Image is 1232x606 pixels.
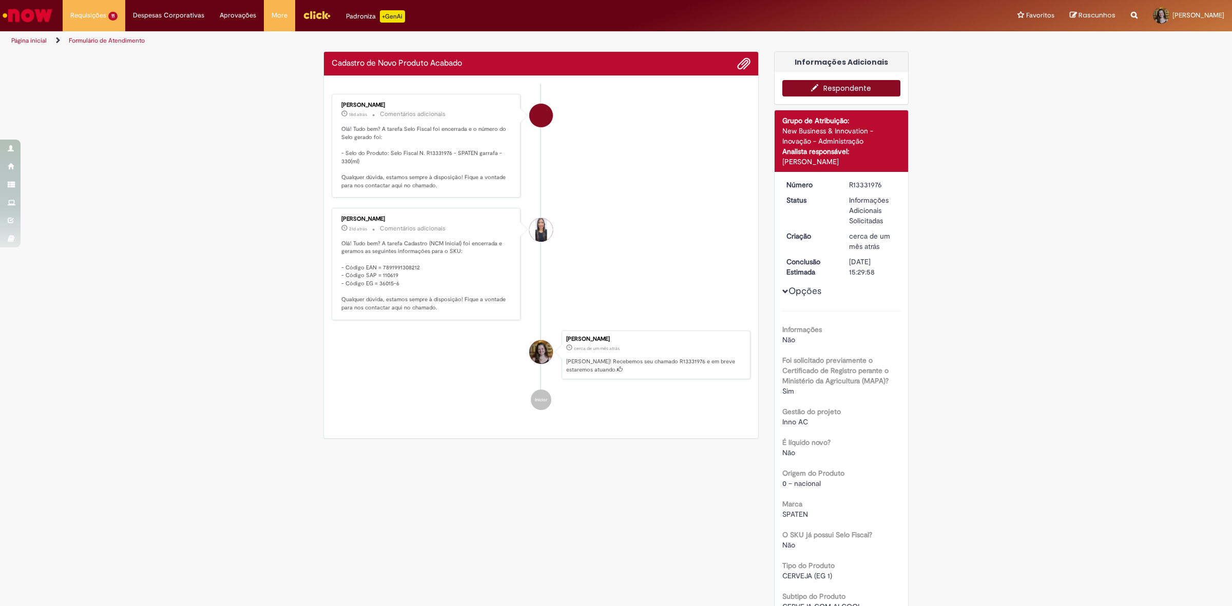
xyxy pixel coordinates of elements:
div: Padroniza [346,10,405,23]
b: Tipo do Produto [782,561,835,570]
dt: Conclusão Estimada [779,257,842,277]
div: Grupo de Atribuição: [782,115,901,126]
span: Sim [782,386,794,396]
small: Comentários adicionais [380,110,446,119]
time: 29/07/2025 09:24:41 [849,231,890,251]
time: 11/08/2025 14:35:02 [349,226,367,232]
ul: Histórico de tíquete [332,84,750,421]
b: Gestão do projeto [782,407,841,416]
span: Não [782,448,795,457]
b: Subtipo do Produto [782,592,845,601]
b: Origem do Produto [782,468,844,478]
ul: Trilhas de página [8,31,814,50]
div: 29/07/2025 09:24:41 [849,231,897,251]
span: Não [782,335,795,344]
div: Informações Adicionais Solicitadas [849,195,897,226]
time: 29/07/2025 09:24:41 [574,345,620,351]
div: [PERSON_NAME] [566,336,745,342]
span: 0 – nacional [782,479,821,488]
img: ServiceNow [1,5,54,26]
img: click_logo_yellow_360x200.png [303,7,331,23]
span: More [272,10,287,21]
span: Favoritos [1026,10,1054,21]
div: [PERSON_NAME] [782,157,901,167]
span: Inno AC [782,417,808,426]
span: 18d atrás [349,111,367,118]
h2: Cadastro de Novo Produto Acabado Histórico de tíquete [332,59,462,68]
span: Rascunhos [1079,10,1115,20]
div: [PERSON_NAME] [341,102,512,108]
li: Maria Fernanda Silveira Rodrigues [332,330,750,380]
div: [PERSON_NAME] [341,216,512,222]
b: Informações [782,325,822,334]
span: CERVEJA (EG 1) [782,571,832,580]
a: Formulário de Atendimento [69,36,145,45]
div: New Business & Innovation - Inovação - Administração [782,126,901,146]
dt: Criação [779,231,842,241]
span: cerca de um mês atrás [849,231,890,251]
dt: Status [779,195,842,205]
a: Página inicial [11,36,47,45]
span: Despesas Corporativas [133,10,204,21]
span: 21d atrás [349,226,367,232]
div: R13331976 [849,180,897,190]
p: Olá! Tudo bem? A tarefa Selo Fiscal foi encerrada e o número do Selo gerado foi: - Selo do Produt... [341,125,512,190]
div: Marilia Estela Vasconcelos De Castro [529,104,553,127]
div: Informações Adicionais [775,52,909,72]
b: Foi solicitado previamente o Certificado de Registro perante o Ministério da Agricultura (MAPA)? [782,356,889,385]
p: [PERSON_NAME]! Recebemos seu chamado R13331976 e em breve estaremos atuando. [566,358,745,374]
p: Olá! Tudo bem? A tarefa Cadastro (NCM Inicial) foi encerrada e geramos as seguintes informações p... [341,240,512,312]
b: É líquido novo? [782,438,831,447]
span: Não [782,540,795,550]
small: Comentários adicionais [380,224,446,233]
button: Respondente [782,80,901,96]
span: cerca de um mês atrás [574,345,620,351]
div: Analista responsável: [782,146,901,157]
b: Marca [782,499,802,509]
div: [DATE] 15:29:58 [849,257,897,277]
button: Adicionar anexos [737,57,750,70]
div: Maria Fernanda Silveira Rodrigues [529,340,553,364]
span: SPATEN [782,510,808,519]
dt: Número [779,180,842,190]
p: +GenAi [380,10,405,23]
div: Nivea Borges Menezes [529,218,553,242]
time: 15/08/2025 00:51:54 [349,111,367,118]
b: O SKU já possui Selo Fiscal? [782,530,872,539]
span: Aprovações [220,10,256,21]
span: 11 [108,12,118,21]
span: [PERSON_NAME] [1172,11,1224,19]
a: Rascunhos [1070,11,1115,21]
span: Requisições [70,10,106,21]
